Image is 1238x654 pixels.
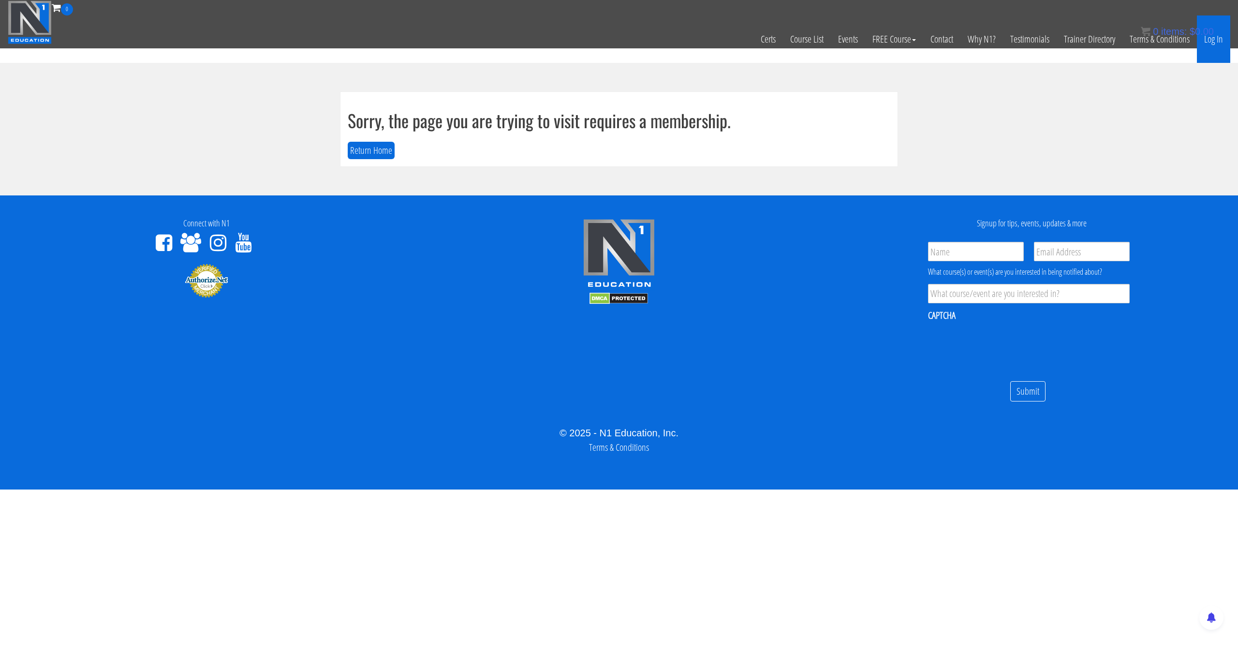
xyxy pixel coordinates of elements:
[348,142,395,160] button: Return Home
[1057,15,1122,63] a: Trainer Directory
[8,0,52,44] img: n1-education
[348,111,890,130] h1: Sorry, the page you are trying to visit requires a membership.
[928,266,1130,278] div: What course(s) or event(s) are you interested in being notified about?
[1122,15,1197,63] a: Terms & Conditions
[185,263,228,298] img: Authorize.Net Merchant - Click to Verify
[928,328,1075,366] iframe: reCAPTCHA
[1003,15,1057,63] a: Testimonials
[923,15,960,63] a: Contact
[590,293,648,304] img: DMCA.com Protection Status
[831,15,865,63] a: Events
[1034,242,1130,261] input: Email Address
[960,15,1003,63] a: Why N1?
[1010,381,1046,402] input: Submit
[583,219,655,290] img: n1-edu-logo
[1141,26,1214,37] a: 0 items: $0.00
[928,309,956,322] label: CAPTCHA
[7,426,1231,440] div: © 2025 - N1 Education, Inc.
[1153,26,1158,37] span: 0
[589,441,649,454] a: Terms & Conditions
[783,15,831,63] a: Course List
[928,242,1024,261] input: Name
[865,15,923,63] a: FREE Course
[1141,27,1150,36] img: icon11.png
[753,15,783,63] a: Certs
[7,219,405,228] h4: Connect with N1
[52,1,73,14] a: 0
[1190,26,1195,37] span: $
[928,284,1130,303] input: What course/event are you interested in?
[1190,26,1214,37] bdi: 0.00
[61,3,73,15] span: 0
[1197,15,1230,63] a: Log In
[1161,26,1187,37] span: items:
[833,219,1231,228] h4: Signup for tips, events, updates & more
